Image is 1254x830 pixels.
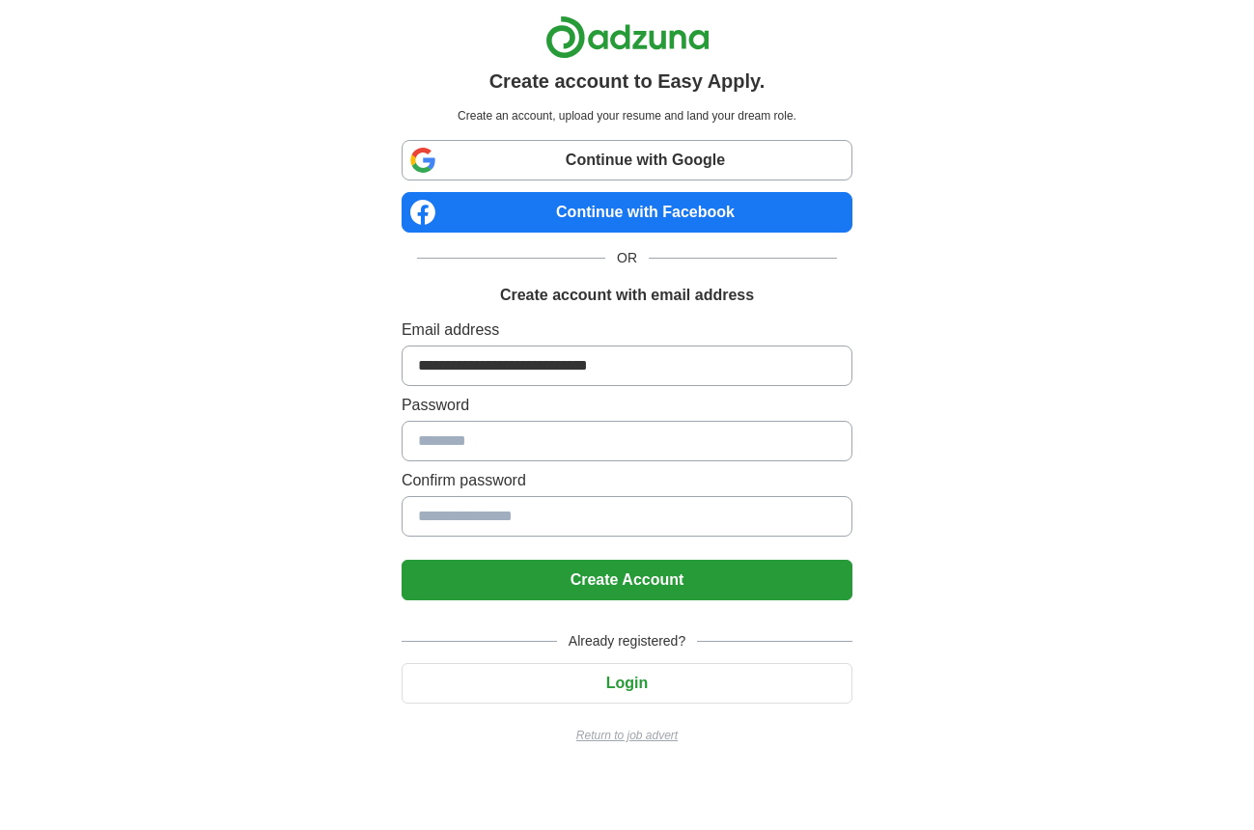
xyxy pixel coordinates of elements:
a: Return to job advert [402,727,852,744]
a: Continue with Facebook [402,192,852,233]
label: Confirm password [402,469,852,492]
label: Password [402,394,852,417]
img: Adzuna logo [545,15,710,59]
a: Continue with Google [402,140,852,180]
a: Login [402,675,852,691]
button: Login [402,663,852,704]
label: Email address [402,318,852,342]
h1: Create account with email address [500,284,754,307]
button: Create Account [402,560,852,600]
span: Already registered? [557,631,697,651]
span: OR [605,248,649,268]
p: Create an account, upload your resume and land your dream role. [405,107,849,124]
h1: Create account to Easy Apply. [489,67,766,96]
